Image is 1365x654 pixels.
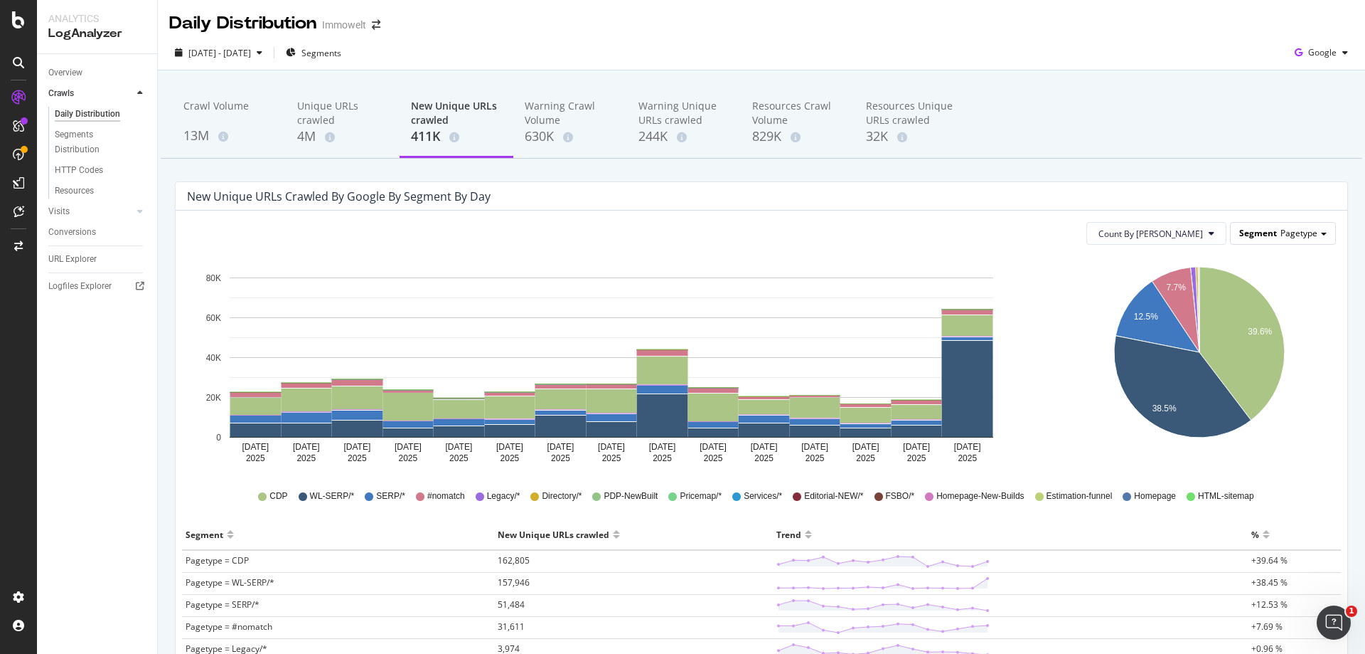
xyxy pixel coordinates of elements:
[269,490,287,502] span: CDP
[411,127,502,146] div: 411K
[48,11,146,26] div: Analytics
[297,127,388,146] div: 4M
[48,65,82,80] div: Overview
[55,163,147,178] a: HTTP Codes
[704,453,723,463] text: 2025
[1065,256,1334,470] svg: A chart.
[187,256,1035,470] svg: A chart.
[551,453,570,463] text: 2025
[399,453,418,463] text: 2025
[449,453,469,463] text: 2025
[752,99,843,127] div: Resources Crawl Volume
[395,442,422,452] text: [DATE]
[322,18,366,32] div: Immowelt
[547,442,574,452] text: [DATE]
[525,99,616,127] div: Warning Crawl Volume
[55,184,147,199] a: Resources
[866,127,957,146] div: 32K
[496,442,523,452] text: [DATE]
[498,523,609,546] div: New Unique URLs crawled
[954,442,981,452] text: [DATE]
[638,99,729,127] div: Warning Unique URLs crawled
[55,127,134,157] div: Segments Distribution
[183,127,274,145] div: 13M
[427,490,465,502] span: #nomatch
[680,490,722,502] span: Pricemap/*
[186,598,259,611] span: Pagetype = SERP/*
[48,86,74,101] div: Crawls
[246,453,265,463] text: 2025
[48,26,146,42] div: LogAnalyzer
[856,453,875,463] text: 2025
[206,393,221,403] text: 20K
[752,127,843,146] div: 829K
[301,47,341,59] span: Segments
[1166,283,1186,292] text: 7.7%
[348,453,367,463] text: 2025
[186,554,249,566] span: Pagetype = CDP
[188,47,251,59] span: [DATE] - [DATE]
[542,490,582,502] span: Directory/*
[343,442,370,452] text: [DATE]
[411,99,502,127] div: New Unique URLs crawled
[525,127,616,146] div: 630K
[649,442,676,452] text: [DATE]
[805,453,825,463] text: 2025
[280,41,347,64] button: Segments
[500,453,520,463] text: 2025
[206,273,221,283] text: 80K
[446,442,473,452] text: [DATE]
[1289,41,1354,64] button: Google
[48,204,133,219] a: Visits
[1198,490,1254,502] span: HTML-sitemap
[1251,554,1288,566] span: +39.64 %
[1134,490,1176,502] span: Homepage
[801,442,828,452] text: [DATE]
[1086,222,1226,245] button: Count By [PERSON_NAME]
[936,490,1024,502] span: Homepage-New-Builds
[487,490,520,502] span: Legacy/*
[183,99,274,126] div: Crawl Volume
[638,127,729,146] div: 244K
[48,225,147,240] a: Conversions
[372,20,380,30] div: arrow-right-arrow-left
[1251,598,1288,611] span: +12.53 %
[48,252,97,267] div: URL Explorer
[958,453,977,463] text: 2025
[1346,606,1357,617] span: 1
[1308,46,1337,58] span: Google
[1133,312,1157,322] text: 12.5%
[903,442,930,452] text: [DATE]
[1152,404,1176,414] text: 38.5%
[1251,576,1288,589] span: +38.45 %
[907,453,926,463] text: 2025
[376,490,405,502] span: SERP/*
[598,442,625,452] text: [DATE]
[297,99,388,127] div: Unique URLs crawled
[1098,228,1203,240] span: Count By Day
[852,442,879,452] text: [DATE]
[498,621,525,633] span: 31,611
[169,11,316,36] div: Daily Distribution
[48,86,133,101] a: Crawls
[310,490,355,502] span: WL-SERP/*
[48,225,96,240] div: Conversions
[1239,227,1277,239] span: Segment
[186,621,272,633] span: Pagetype = #nomatch
[48,279,112,294] div: Logfiles Explorer
[751,442,778,452] text: [DATE]
[804,490,863,502] span: Editorial-NEW/*
[1248,327,1272,337] text: 39.6%
[55,107,147,122] a: Daily Distribution
[186,523,223,546] div: Segment
[169,41,268,64] button: [DATE] - [DATE]
[700,442,727,452] text: [DATE]
[1251,523,1259,546] div: %
[216,433,221,443] text: 0
[498,576,530,589] span: 157,946
[55,107,120,122] div: Daily Distribution
[48,65,147,80] a: Overview
[206,313,221,323] text: 60K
